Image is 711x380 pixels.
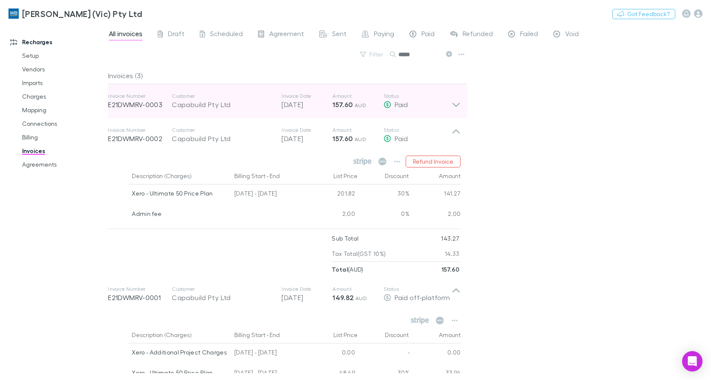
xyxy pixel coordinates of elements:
[22,9,142,19] h3: [PERSON_NAME] (Vic) Pty Ltd
[172,99,273,110] div: Capabuild Pty Ltd
[358,184,410,205] div: 30%
[441,266,459,273] strong: 157.60
[108,93,172,99] p: Invoice Number
[3,3,147,24] a: [PERSON_NAME] (Vic) Pty Ltd
[358,205,410,225] div: 0%
[108,133,172,144] p: E21DWMRV-0002
[282,133,333,144] p: [DATE]
[108,286,172,292] p: Invoice Number
[307,184,358,205] div: 201.82
[132,205,228,223] div: Admin fee
[101,277,467,311] div: Invoice NumberE21DWMRV-0001CustomerCapabuild Pty LtdInvoice Date[DATE]Amount149.82 AUDStatusPaid ...
[384,93,452,99] p: Status
[172,133,273,144] div: Capabuild Pty Ltd
[332,266,348,273] strong: Total
[384,127,452,133] p: Status
[682,351,702,371] div: Open Intercom Messenger
[333,93,384,99] p: Amount
[445,246,460,261] p: 14.33
[612,9,675,19] button: Got Feedback?
[355,295,367,301] span: AUD
[14,49,113,62] a: Setup
[231,343,307,364] div: [DATE] - [DATE]
[395,100,408,108] span: Paid
[355,136,366,142] span: AUD
[172,286,273,292] p: Customer
[14,103,113,117] a: Mapping
[333,293,353,302] strong: 149.82
[14,117,113,130] a: Connections
[269,29,304,40] span: Agreement
[333,127,384,133] p: Amount
[395,134,408,142] span: Paid
[421,29,435,40] span: Paid
[332,246,386,261] p: Tax Total (GST 10%)
[565,29,579,40] span: Void
[9,9,19,19] img: William Buck (Vic) Pty Ltd's Logo
[14,144,113,158] a: Invoices
[332,262,363,277] p: ( AUD )
[101,118,467,152] div: Invoice NumberE21DWMRV-0002CustomerCapabuild Pty LtdInvoice Date[DATE]Amount157.60 AUDStatusPaid
[333,134,353,143] strong: 157.60
[282,127,333,133] p: Invoice Date
[282,292,333,303] p: [DATE]
[332,231,358,246] p: Sub Total
[395,293,450,301] span: Paid off-platform
[358,343,410,364] div: -
[108,292,172,303] p: E21DWMRV-0001
[231,184,307,205] div: [DATE] - [DATE]
[307,205,358,225] div: 2.00
[14,76,113,90] a: Imports
[355,102,366,108] span: AUD
[410,205,461,225] div: 2.00
[14,130,113,144] a: Billing
[441,231,459,246] p: 143.27
[332,29,347,40] span: Sent
[410,184,461,205] div: 141.27
[14,62,113,76] a: Vendors
[374,29,394,40] span: Paying
[132,184,228,202] div: Xero - Ultimate 50 Price Plan
[282,99,333,110] p: [DATE]
[14,90,113,103] a: Charges
[172,292,273,303] div: Capabuild Pty Ltd
[463,29,493,40] span: Refunded
[172,93,273,99] p: Customer
[384,286,452,292] p: Status
[282,286,333,292] p: Invoice Date
[109,29,142,40] span: All invoices
[333,286,384,292] p: Amount
[172,127,273,133] p: Customer
[108,99,172,110] p: E21DWMRV-0003
[132,343,228,361] div: Xero - Additional Project Charges
[356,49,388,60] button: Filter
[210,29,243,40] span: Scheduled
[14,158,113,171] a: Agreements
[101,84,467,118] div: Invoice NumberE21DWMRV-0003CustomerCapabuild Pty LtdInvoice Date[DATE]Amount157.60 AUDStatusPaid
[410,343,461,364] div: 0.00
[333,100,353,109] strong: 157.60
[2,35,113,49] a: Recharges
[168,29,185,40] span: Draft
[520,29,538,40] span: Failed
[282,93,333,99] p: Invoice Date
[307,343,358,364] div: 0.00
[406,156,461,167] button: Refund Invoice
[108,127,172,133] p: Invoice Number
